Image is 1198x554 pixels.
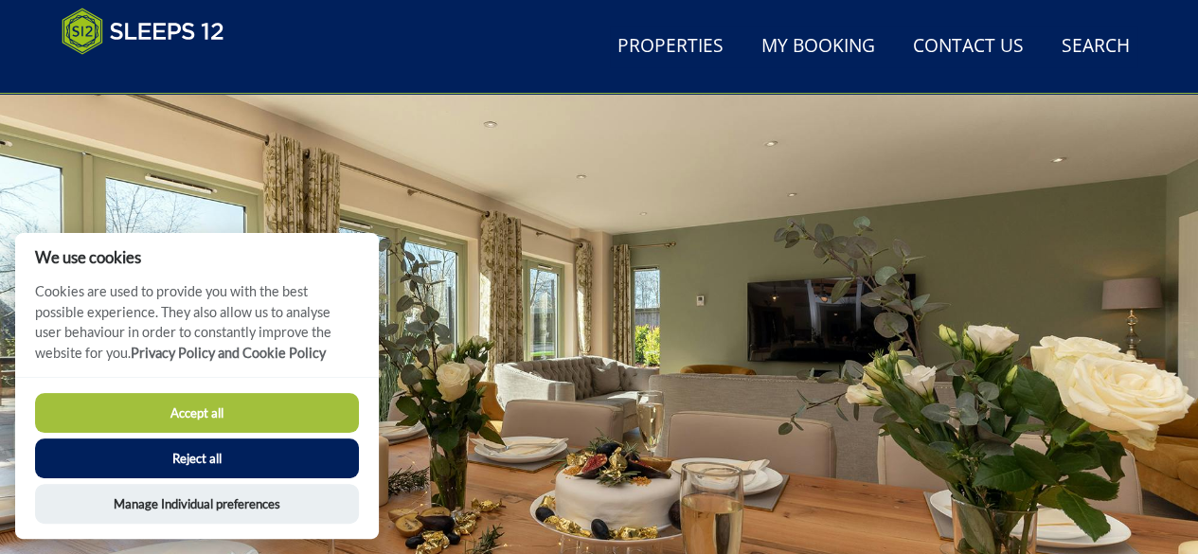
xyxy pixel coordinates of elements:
[15,248,379,266] h2: We use cookies
[62,8,224,55] img: Sleeps 12
[131,345,326,361] a: Privacy Policy and Cookie Policy
[35,438,359,478] button: Reject all
[35,393,359,433] button: Accept all
[905,26,1031,68] a: Contact Us
[52,66,251,82] iframe: Customer reviews powered by Trustpilot
[1054,26,1137,68] a: Search
[754,26,883,68] a: My Booking
[610,26,731,68] a: Properties
[15,281,379,377] p: Cookies are used to provide you with the best possible experience. They also allow us to analyse ...
[35,484,359,524] button: Manage Individual preferences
